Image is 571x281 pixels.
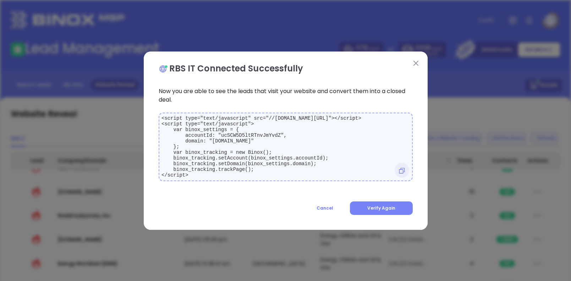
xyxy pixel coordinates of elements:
span: Cancel [317,205,333,211]
code: <script type="text/javascript" src="//[DOMAIN_NAME][URL]"></script> <script type="text/javascript... [161,115,361,178]
button: Cancel [303,201,346,215]
button: Verify Again [350,201,413,215]
p: RBS IT Connected Successfully [159,62,303,75]
p: Now you are able to see the leads that visit your website and convert them into a closed deal. [159,79,413,113]
span: Verify Again [367,205,395,211]
img: close modal [413,61,418,66]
